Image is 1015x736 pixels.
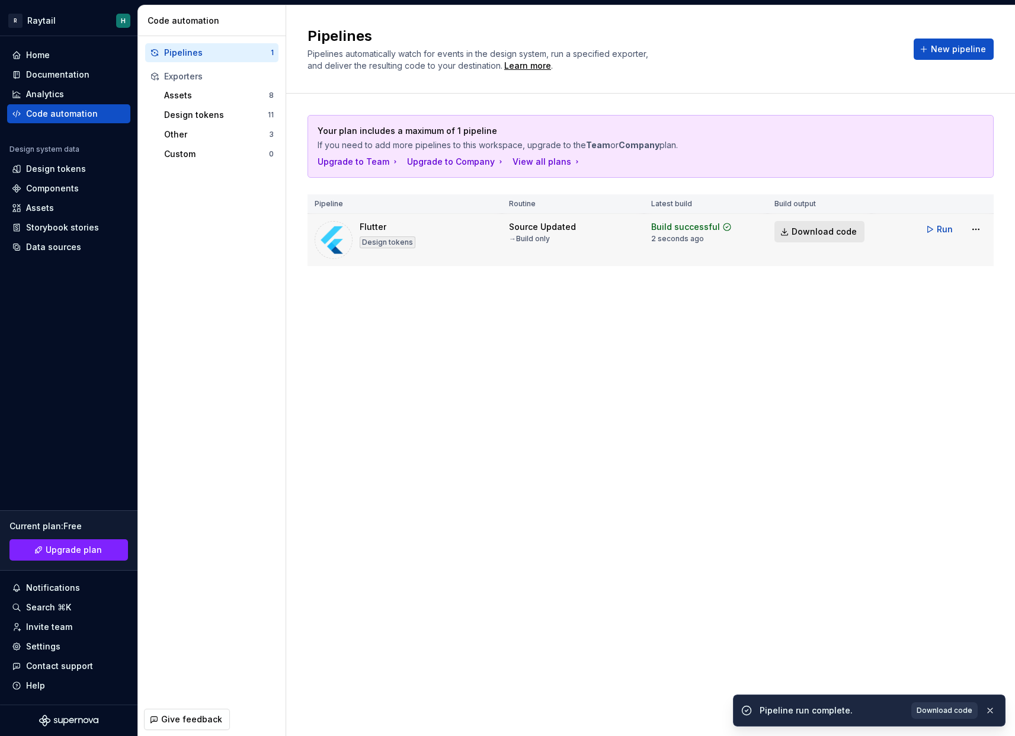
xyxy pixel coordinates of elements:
a: Download code [774,221,864,242]
div: Home [26,49,50,61]
a: Learn more [504,60,551,72]
div: Documentation [26,69,89,81]
button: Other3 [159,125,278,144]
div: Storybook stories [26,222,99,233]
div: Design tokens [26,163,86,175]
div: Components [26,183,79,194]
button: Help [7,676,130,695]
div: Raytail [27,15,56,27]
button: RRaytailH [2,8,135,33]
div: Design tokens [164,109,268,121]
span: Download code [792,226,857,238]
div: Search ⌘K [26,601,71,613]
div: Design system data [9,145,79,154]
span: Run [937,223,953,235]
p: Your plan includes a maximum of 1 pipeline [318,125,901,137]
div: Help [26,680,45,692]
a: Code automation [7,104,130,123]
div: R [8,14,23,28]
a: Storybook stories [7,218,130,237]
div: → Build only [509,234,550,244]
th: Pipeline [308,194,502,214]
div: 3 [269,130,274,139]
th: Routine [502,194,644,214]
button: Pipelines1 [145,43,278,62]
span: Upgrade plan [46,544,102,556]
a: Upgrade plan [9,539,128,561]
div: 8 [269,91,274,100]
div: H [121,16,126,25]
button: Custom0 [159,145,278,164]
div: Code automation [148,15,281,27]
div: Pipelines [164,47,271,59]
button: View all plans [513,156,582,168]
button: Contact support [7,657,130,676]
button: Upgrade to Company [407,156,505,168]
span: . [502,62,553,71]
strong: Company [619,140,659,150]
div: Design tokens [360,236,415,248]
a: Data sources [7,238,130,257]
div: Other [164,129,269,140]
button: Give feedback [144,709,230,730]
a: Components [7,179,130,198]
a: Design tokens [7,159,130,178]
span: Pipelines automatically watch for events in the design system, run a specified exporter, and deli... [308,49,651,71]
div: Analytics [26,88,64,100]
button: Run [920,219,960,240]
a: Home [7,46,130,65]
strong: Team [586,140,610,150]
p: If you need to add more pipelines to this workspace, upgrade to the or plan. [318,139,901,151]
a: Settings [7,637,130,656]
div: Source Updated [509,221,576,233]
div: Assets [26,202,54,214]
button: Design tokens11 [159,105,278,124]
button: New pipeline [914,39,994,60]
span: New pipeline [931,43,986,55]
div: Flutter [360,221,386,233]
a: Analytics [7,85,130,104]
div: 2 seconds ago [651,234,704,244]
div: Invite team [26,621,72,633]
button: Notifications [7,578,130,597]
div: Notifications [26,582,80,594]
a: Download code [911,702,978,719]
button: Upgrade to Team [318,156,400,168]
th: Build output [767,194,872,214]
div: Pipeline run complete. [760,705,904,716]
div: Exporters [164,71,274,82]
div: Settings [26,641,60,652]
div: Current plan : Free [9,520,128,532]
div: Custom [164,148,269,160]
span: Give feedback [161,713,222,725]
div: 11 [268,110,274,120]
a: Invite team [7,617,130,636]
div: 1 [271,48,274,57]
div: Contact support [26,660,93,672]
h2: Pipelines [308,27,899,46]
div: Data sources [26,241,81,253]
th: Latest build [644,194,767,214]
span: Download code [917,706,972,715]
svg: Supernova Logo [39,715,98,727]
a: Assets [7,199,130,217]
div: 0 [269,149,274,159]
div: Assets [164,89,269,101]
button: Assets8 [159,86,278,105]
a: Documentation [7,65,130,84]
div: Code automation [26,108,98,120]
button: Search ⌘K [7,598,130,617]
div: Build successful [651,221,720,233]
